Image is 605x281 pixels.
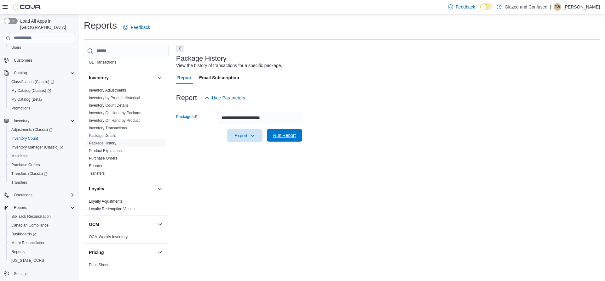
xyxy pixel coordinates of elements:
[14,118,29,123] span: Inventory
[9,222,51,229] a: Canadian Compliance
[89,141,116,146] span: Package History
[11,258,44,263] span: [US_STATE] CCRS
[89,186,104,192] h3: Loyalty
[1,56,78,65] button: Customers
[6,160,78,169] button: Purchase Orders
[1,116,78,125] button: Inventory
[177,71,192,84] span: Report
[11,204,75,211] span: Reports
[89,60,116,65] span: GL Transactions
[89,221,99,228] h3: OCM
[11,214,51,219] span: BioTrack Reconciliation
[9,78,57,86] a: Classification (Classic)
[9,152,30,160] a: Manifests
[11,249,25,254] span: Reports
[89,234,128,239] span: OCM Weekly Inventory
[89,126,127,131] span: Inventory Transactions
[564,3,600,11] p: [PERSON_NAME]
[6,230,78,239] a: Dashboards
[9,230,75,238] span: Dashboards
[89,262,108,267] span: Price Sheet
[554,3,561,11] div: Jeffery Worzalla
[6,125,78,134] a: Adjustments (Classic)
[89,118,140,123] span: Inventory On Hand by Product
[11,154,27,159] span: Manifests
[89,249,104,256] h3: Pricing
[9,44,75,51] span: Users
[11,127,53,132] span: Adjustments (Classic)
[11,117,75,125] span: Inventory
[11,269,75,277] span: Settings
[89,164,102,168] a: Reorder
[6,169,78,178] a: Transfers (Classic)
[9,248,27,256] a: Reports
[456,4,475,10] span: Feedback
[11,117,32,125] button: Inventory
[550,3,551,11] p: |
[11,191,75,199] span: Operations
[89,171,105,176] span: Transfers
[156,74,164,81] button: Inventory
[9,257,75,264] span: Washington CCRS
[1,69,78,77] button: Catalog
[6,77,78,86] a: Classification (Classic)
[14,58,32,63] span: Customers
[84,19,117,32] h1: Reports
[176,94,197,102] h3: Report
[273,132,296,138] span: Run Report
[9,213,53,220] a: BioTrack Reconciliation
[231,129,259,142] span: Export
[84,261,169,271] div: Pricing
[176,55,227,62] h3: Package History
[1,191,78,200] button: Operations
[9,44,24,51] a: Users
[11,79,54,84] span: Classification (Classic)
[89,133,116,138] span: Package Details
[9,143,66,151] a: Inventory Manager (Classic)
[6,43,78,52] button: Users
[89,235,128,239] a: OCM Weekly Inventory
[6,143,78,152] a: Inventory Manager (Classic)
[9,78,75,86] span: Classification (Classic)
[11,270,30,278] a: Settings
[11,57,35,64] a: Customers
[9,161,43,169] a: Purchase Orders
[11,45,21,50] span: Users
[89,221,155,228] button: OCM
[131,24,150,31] span: Feedback
[9,104,75,112] span: Promotions
[9,135,75,142] span: Inventory Count
[9,179,30,186] a: Transfers
[9,257,47,264] a: [US_STATE] CCRS
[84,87,169,180] div: Inventory
[11,97,42,102] span: My Catalog (Beta)
[14,205,27,210] span: Reports
[89,148,122,153] span: Product Expirations
[11,171,48,176] span: Transfers (Classic)
[11,204,30,211] button: Reports
[9,104,33,112] a: Promotions
[9,213,75,220] span: BioTrack Reconciliation
[9,87,54,94] a: My Catalog (Classic)
[11,223,49,228] span: Canadian Compliance
[9,96,44,103] a: My Catalog (Beta)
[89,186,155,192] button: Loyalty
[84,51,169,69] div: Finance
[89,75,109,81] h3: Inventory
[11,162,40,167] span: Purchase Orders
[9,222,75,229] span: Canadian Compliance
[89,110,141,115] span: Inventory On Hand by Package
[89,88,126,93] span: Inventory Adjustments
[18,18,75,31] span: Load All Apps in [GEOGRAPHIC_DATA]
[89,199,123,204] a: Loyalty Adjustments
[505,3,547,11] p: Glazed and Confused
[11,106,31,111] span: Promotions
[89,75,155,81] button: Inventory
[11,240,45,245] span: Metrc Reconciliation
[11,136,38,141] span: Inventory Count
[9,170,50,177] a: Transfers (Classic)
[156,221,164,228] button: OCM
[6,152,78,160] button: Manifests
[6,212,78,221] button: BioTrack Reconciliation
